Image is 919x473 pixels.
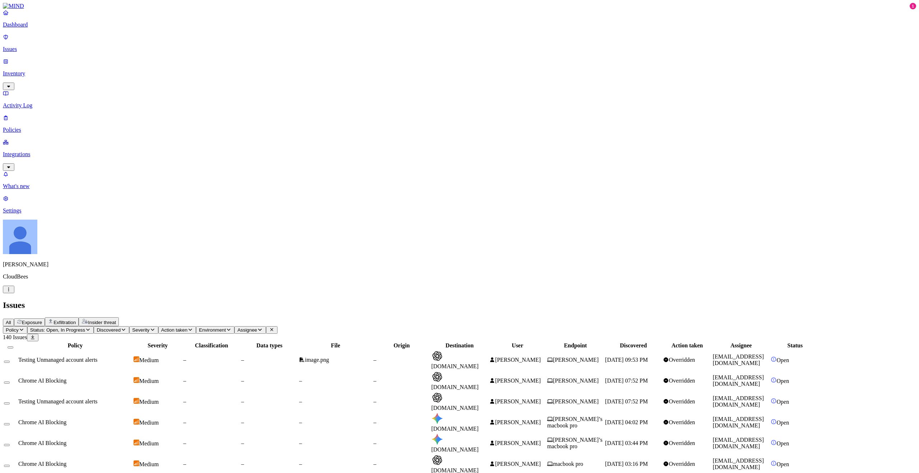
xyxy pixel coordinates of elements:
[3,46,916,52] p: Issues
[139,399,159,405] span: Medium
[431,363,479,369] span: [DOMAIN_NAME]
[3,58,916,89] a: Inventory
[134,419,139,425] img: severity-medium
[373,440,376,446] span: –
[771,342,819,349] div: Status
[431,454,443,466] img: chatgpt.com favicon
[3,195,916,214] a: Settings
[3,22,916,28] p: Dashboard
[3,9,916,28] a: Dashboard
[669,461,695,467] span: Overridden
[3,102,916,109] p: Activity Log
[4,423,10,425] button: Select row
[553,398,599,404] span: [PERSON_NAME]
[771,398,776,404] img: status-open
[18,398,98,404] span: Testing Unmanaged account alerts
[373,357,376,363] span: –
[3,207,916,214] p: Settings
[3,90,916,109] a: Activity Log
[3,3,916,9] a: MIND
[713,395,764,408] span: [EMAIL_ADDRESS][DOMAIN_NAME]
[547,342,603,349] div: Endpoint
[30,327,85,333] span: Status: Open, In Progress
[53,320,76,325] span: Exfiltration
[431,342,488,349] div: Destination
[183,440,186,446] span: –
[431,426,479,432] span: [DOMAIN_NAME]
[183,398,186,404] span: –
[373,419,376,425] span: –
[3,3,24,9] img: MIND
[553,378,599,384] span: [PERSON_NAME]
[771,377,776,383] img: status-open
[6,320,11,325] span: All
[183,419,186,425] span: –
[431,434,443,445] img: gemini.google.com favicon
[547,437,602,449] span: [PERSON_NAME]’s macbook pro
[669,440,695,446] span: Overridden
[18,342,132,349] div: Policy
[18,440,66,446] span: Chrome AI Blocking
[134,356,139,362] img: severity-medium
[3,273,916,280] p: CloudBees
[88,320,116,325] span: Insider threat
[776,378,789,384] span: Open
[3,34,916,52] a: Issues
[199,327,226,333] span: Environment
[4,361,10,363] button: Select row
[134,377,139,383] img: severity-medium
[299,461,302,467] span: –
[299,440,302,446] span: –
[139,378,159,384] span: Medium
[183,461,186,467] span: –
[8,346,13,348] button: Select all
[771,440,776,445] img: status-open
[134,440,139,445] img: severity-medium
[18,461,66,467] span: Chrome AI Blocking
[139,461,159,467] span: Medium
[299,378,302,384] span: –
[669,357,695,363] span: Overridden
[776,357,789,363] span: Open
[605,440,648,446] span: [DATE] 03:44 PM
[373,461,376,467] span: –
[3,114,916,133] a: Policies
[18,357,98,363] span: Testing Unmanaged account alerts
[139,357,159,363] span: Medium
[776,420,789,426] span: Open
[134,342,182,349] div: Severity
[183,378,186,384] span: –
[713,374,764,387] span: [EMAIL_ADDRESS][DOMAIN_NAME]
[134,460,139,466] img: severity-medium
[431,384,479,390] span: [DOMAIN_NAME]
[373,378,376,384] span: –
[373,398,376,404] span: –
[4,444,10,446] button: Select row
[495,440,541,446] span: [PERSON_NAME]
[241,419,244,425] span: –
[241,342,298,349] div: Data types
[18,378,66,384] span: Chrome AI Blocking
[132,327,149,333] span: Severity
[4,402,10,404] button: Select row
[183,342,240,349] div: Classification
[495,398,541,404] span: [PERSON_NAME]
[373,342,430,349] div: Origin
[299,398,302,404] span: –
[771,460,776,466] img: status-open
[183,357,186,363] span: –
[3,151,916,158] p: Integrations
[241,398,244,404] span: –
[4,381,10,384] button: Select row
[605,461,648,467] span: [DATE] 03:16 PM
[241,440,244,446] span: –
[299,342,372,349] div: File
[139,420,159,426] span: Medium
[669,419,695,425] span: Overridden
[3,139,916,170] a: Integrations
[139,440,159,446] span: Medium
[669,378,695,384] span: Overridden
[134,398,139,404] img: severity-medium
[776,461,789,467] span: Open
[713,458,764,470] span: [EMAIL_ADDRESS][DOMAIN_NAME]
